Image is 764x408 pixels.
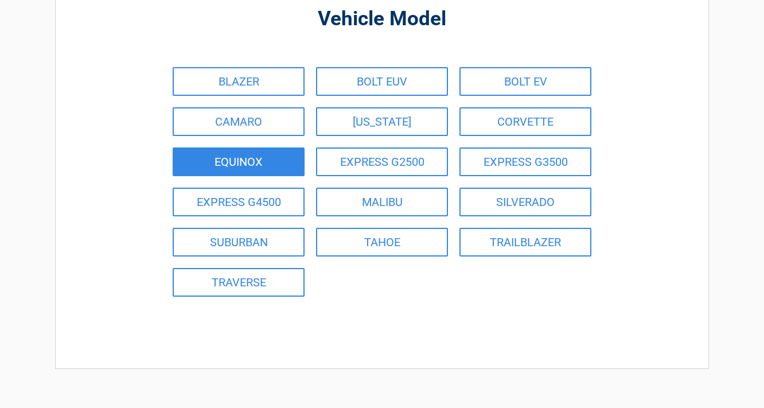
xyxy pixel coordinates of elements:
a: CORVETTE [459,107,591,136]
a: MALIBU [316,188,448,216]
a: EXPRESS G3500 [459,147,591,176]
a: CAMARO [173,107,305,136]
a: EQUINOX [173,147,305,176]
a: EXPRESS G4500 [173,188,305,216]
a: TRAILBLAZER [459,228,591,257]
a: SUBURBAN [173,228,305,257]
a: BOLT EUV [316,67,448,96]
h2: Vehicle Model [119,6,645,33]
a: SILVERADO [459,188,591,216]
a: TAHOE [316,228,448,257]
a: EXPRESS G2500 [316,147,448,176]
a: [US_STATE] [316,107,448,136]
a: TRAVERSE [173,268,305,297]
a: BLAZER [173,67,305,96]
a: BOLT EV [459,67,591,96]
